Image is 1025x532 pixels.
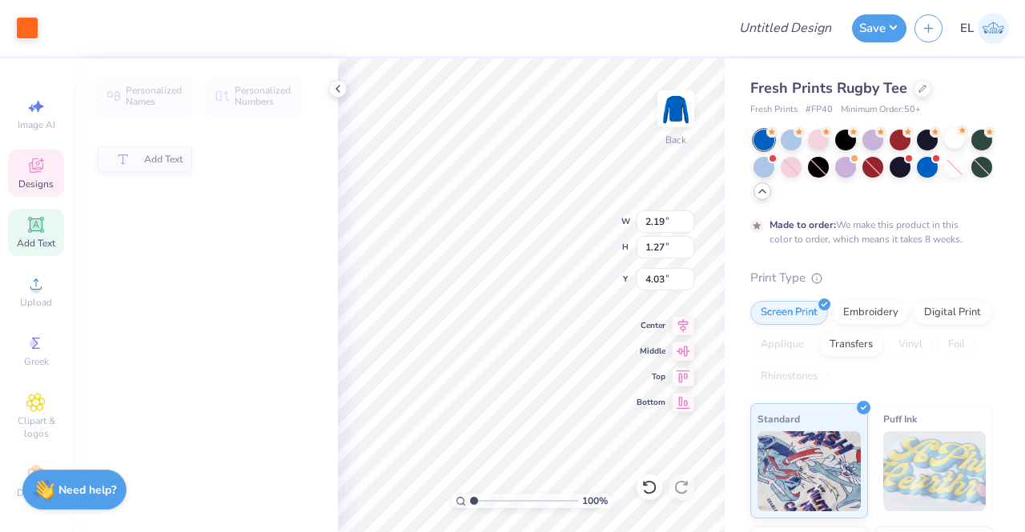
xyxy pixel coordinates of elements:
[914,301,991,325] div: Digital Print
[819,333,883,357] div: Transfers
[758,410,800,427] span: Standard
[665,133,686,147] div: Back
[852,14,906,42] button: Save
[758,431,861,511] img: Standard
[637,320,665,331] span: Center
[24,355,49,368] span: Greek
[938,333,975,357] div: Foil
[17,486,55,499] span: Decorate
[833,301,909,325] div: Embroidery
[750,301,828,325] div: Screen Print
[20,296,52,309] span: Upload
[726,12,844,44] input: Untitled Design
[841,103,921,117] span: Minimum Order: 50 +
[750,365,828,389] div: Rhinestones
[144,154,183,165] span: Add Text
[637,346,665,357] span: Middle
[58,482,116,498] strong: Need help?
[637,371,665,382] span: Top
[960,13,1009,44] a: EL
[637,397,665,408] span: Bottom
[17,237,55,250] span: Add Text
[660,93,692,125] img: Back
[235,85,291,107] span: Personalized Numbers
[582,494,608,508] span: 100 %
[883,431,987,511] img: Puff Ink
[750,103,798,117] span: Fresh Prints
[806,103,833,117] span: # FP40
[8,414,64,440] span: Clipart & logos
[883,410,917,427] span: Puff Ink
[750,269,993,287] div: Print Type
[770,218,836,231] strong: Made to order:
[960,19,974,38] span: EL
[126,85,183,107] span: Personalized Names
[978,13,1009,44] img: Eric Liu
[18,178,54,190] span: Designs
[750,333,814,357] div: Applique
[770,218,967,246] div: We make this product in this color to order, which means it takes 8 weeks.
[18,118,55,131] span: Image AI
[888,333,933,357] div: Vinyl
[750,78,907,98] span: Fresh Prints Rugby Tee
